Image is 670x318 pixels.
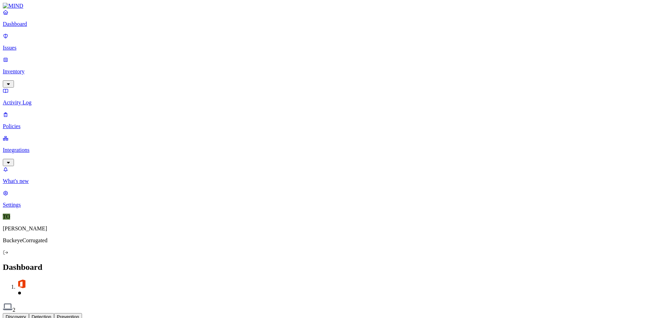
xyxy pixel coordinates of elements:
p: Issues [3,45,667,51]
p: What's new [3,178,667,184]
h2: Dashboard [3,262,667,272]
p: Integrations [3,147,667,153]
img: svg%3e [17,279,27,289]
p: Settings [3,202,667,208]
p: [PERSON_NAME] [3,225,667,232]
span: 2 [13,307,15,313]
p: BuckeyeCorrugated [3,237,667,244]
a: What's new [3,166,667,184]
a: Policies [3,111,667,130]
p: Activity Log [3,99,667,106]
p: Inventory [3,68,667,75]
a: Settings [3,190,667,208]
span: TO [3,214,10,220]
a: Integrations [3,135,667,165]
a: Dashboard [3,9,667,27]
img: svg%3e [3,302,13,312]
a: Issues [3,33,667,51]
a: Activity Log [3,88,667,106]
p: Policies [3,123,667,130]
a: Inventory [3,57,667,87]
img: MIND [3,3,23,9]
p: Dashboard [3,21,667,27]
a: MIND [3,3,667,9]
